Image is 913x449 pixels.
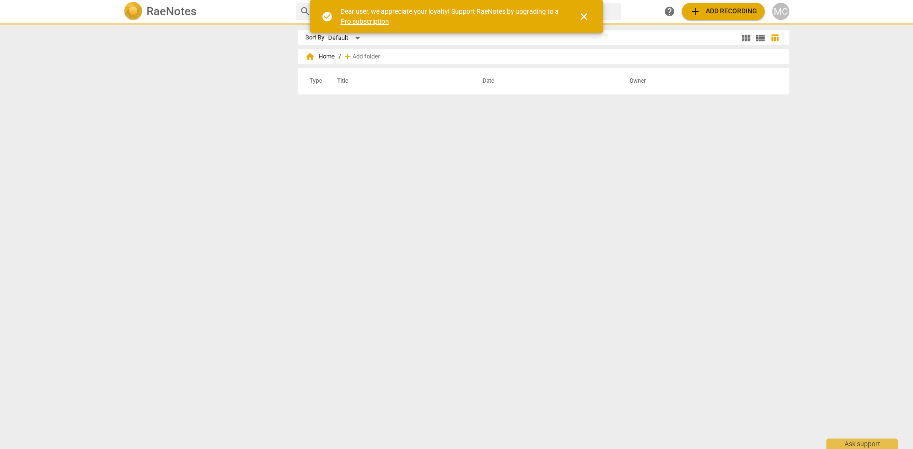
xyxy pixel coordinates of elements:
th: Type [302,68,326,95]
span: home [305,52,315,61]
a: Pro subscription [340,18,389,25]
img: Logo [124,2,143,21]
div: Dear user, we appreciate your loyalty! Support RaeNotes by upgrading to a [340,7,561,26]
div: Default [328,30,363,46]
span: view_list [755,32,766,44]
span: help [664,6,675,17]
button: Table view [767,31,782,45]
div: Ask support [826,439,898,449]
span: check_circle [321,11,333,22]
button: Upload [682,3,765,20]
span: add [690,6,701,17]
span: Add folder [352,53,380,60]
th: Date [471,68,618,95]
span: search [300,6,311,17]
span: add [343,52,352,61]
button: Close [573,5,595,28]
span: / [339,53,341,60]
span: Home [305,52,335,61]
th: Owner [618,68,779,95]
a: Help [661,3,678,20]
span: view_module [740,32,752,44]
span: Add recording [690,6,757,17]
span: close [578,11,590,22]
button: Tile view [739,31,753,45]
a: LogoRaeNotes [124,2,288,21]
button: MC [772,3,789,20]
button: List view [753,31,767,45]
div: Sort By [305,34,324,41]
span: table_chart [770,33,779,42]
th: Title [326,68,471,95]
h2: RaeNotes [146,5,196,18]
